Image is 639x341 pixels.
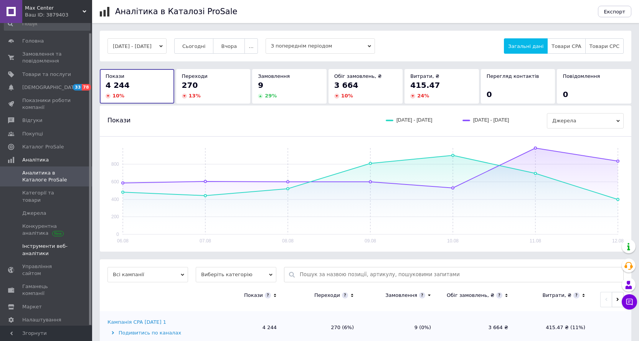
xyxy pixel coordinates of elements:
span: Max Center [25,5,83,12]
div: Ваш ID: 3879403 [25,12,92,18]
input: Пошук [4,17,91,31]
div: Витрати, ₴ [542,292,571,299]
text: 12.08 [612,238,624,244]
span: 415.47 [410,81,440,90]
span: 10 % [341,93,353,99]
text: 06.08 [117,238,129,244]
button: ... [244,38,258,54]
span: Товари CPC [589,43,619,49]
button: Товари CPA [547,38,585,54]
text: 08.08 [282,238,294,244]
button: Експорт [598,6,632,17]
button: Чат з покупцем [622,294,637,310]
text: 400 [111,197,119,202]
span: Вчора [221,43,237,49]
span: 9 [258,81,263,90]
span: Аналитика в Каталоге ProSale [22,170,71,183]
span: Експорт [604,9,626,15]
span: Покази [106,73,124,79]
h1: Аналітика в Каталозі ProSale [115,7,237,16]
span: 29 % [265,93,277,99]
span: Товари та послуги [22,71,71,78]
span: Всі кампанії [107,267,188,282]
span: 33 [73,84,82,91]
span: Обіг замовлень, ₴ [334,73,382,79]
span: 0 [487,90,492,99]
span: Переходи [182,73,208,79]
span: Замовлення та повідомлення [22,51,71,64]
button: Сьогодні [174,38,214,54]
text: 800 [111,161,119,167]
span: 270 [182,81,198,90]
span: Покупці [22,130,43,137]
span: Конкурентна аналітика [22,223,71,237]
text: 600 [111,179,119,185]
div: Обіг замовлень, ₴ [447,292,494,299]
button: Вчора [213,38,245,54]
span: Перегляд контактів [487,73,539,79]
div: Переходи [314,292,340,299]
text: 11.08 [530,238,541,244]
text: 200 [111,214,119,219]
span: Витрати, ₴ [410,73,439,79]
span: Налаштування [22,316,61,323]
button: [DATE] - [DATE] [107,38,167,54]
div: Подивитись по каналах [107,329,205,336]
span: 13 % [189,93,201,99]
span: Управління сайтом [22,263,71,277]
span: ... [249,43,253,49]
input: Пошук за назвою позиції, артикулу, пошуковими запитами [300,267,619,282]
span: Каталог ProSale [22,143,64,150]
span: Категорії та товари [22,189,71,203]
span: Інструменти веб-аналітики [22,243,71,257]
span: Аналітика [22,156,49,163]
div: Замовлення [385,292,417,299]
span: 4 244 [106,81,130,90]
text: 10.08 [447,238,459,244]
span: Загальні дані [508,43,543,49]
span: 78 [82,84,91,91]
span: Покази [107,116,130,125]
span: 10 % [112,93,124,99]
span: Повідомлення [563,73,600,79]
span: З попереднім періодом [266,38,375,54]
button: Загальні дані [504,38,548,54]
span: Замовлення [258,73,290,79]
text: 07.08 [200,238,211,244]
span: Показники роботи компанії [22,97,71,111]
span: Джерела [547,113,624,128]
span: 24 % [417,93,429,99]
span: Сьогодні [182,43,206,49]
span: Виберіть категорію [196,267,276,282]
span: [DEMOGRAPHIC_DATA] [22,84,79,91]
span: Маркет [22,303,42,310]
span: 0 [563,90,568,99]
button: Товари CPC [585,38,624,54]
span: Джерела [22,210,46,217]
span: Гаманець компанії [22,283,71,297]
span: Відгуки [22,117,42,124]
div: Покази [244,292,263,299]
span: Товари CPA [551,43,581,49]
text: 09.08 [365,238,376,244]
text: 0 [116,232,119,237]
span: Головна [22,38,44,44]
span: 3 664 [334,81,358,90]
div: Кампанія CPA [DATE] 1 [107,319,166,326]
